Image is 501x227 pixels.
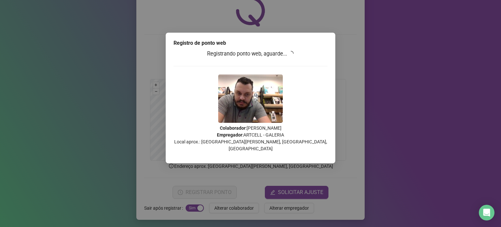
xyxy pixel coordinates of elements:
[174,39,327,47] div: Registro de ponto web
[288,51,294,57] span: loading
[218,74,283,123] img: 9k=
[217,132,242,138] strong: Empregador
[174,50,327,58] h3: Registrando ponto web, aguarde...
[479,205,494,220] div: Open Intercom Messenger
[174,125,327,152] p: : [PERSON_NAME] : ARTCELL - GALERIA Local aprox.: [GEOGRAPHIC_DATA][PERSON_NAME], [GEOGRAPHIC_DAT...
[220,125,246,131] strong: Colaborador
